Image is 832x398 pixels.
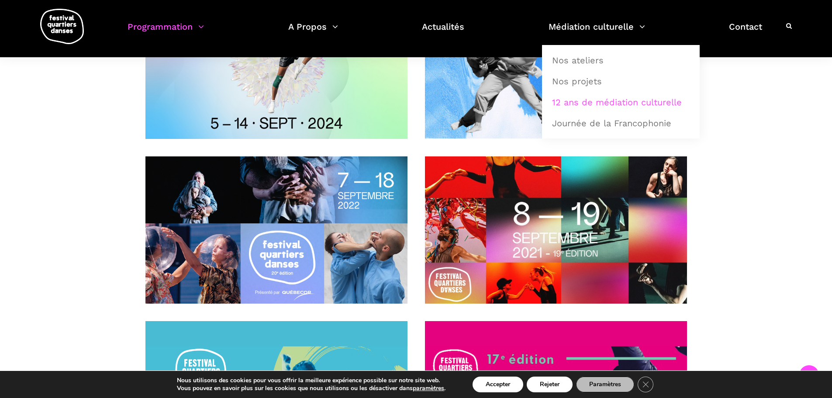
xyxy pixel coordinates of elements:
a: Nos projets [547,71,695,91]
p: Nous utilisons des cookies pour vous offrir la meilleure expérience possible sur notre site web. [177,377,445,384]
a: Journée de la Francophonie [547,113,695,133]
a: 12 ans de médiation culturelle [547,92,695,112]
button: Close GDPR Cookie Banner [638,377,653,392]
button: paramètres [413,384,444,392]
a: Contact [729,19,762,45]
p: Vous pouvez en savoir plus sur les cookies que nous utilisons ou les désactiver dans . [177,384,445,392]
img: logo-fqd-med [40,9,84,44]
a: A Propos [288,19,338,45]
button: Paramètres [576,377,634,392]
a: Médiation culturelle [549,19,645,45]
button: Rejeter [527,377,573,392]
button: Accepter [473,377,523,392]
a: Programmation [128,19,204,45]
a: Actualités [422,19,464,45]
a: Nos ateliers [547,50,695,70]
